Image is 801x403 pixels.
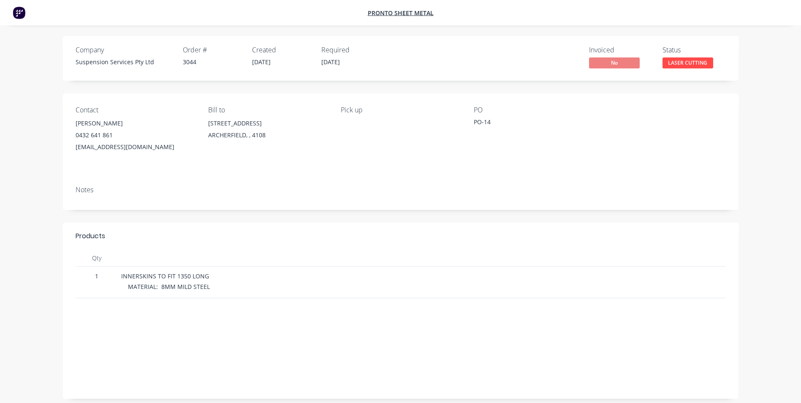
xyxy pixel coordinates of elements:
[589,46,652,54] div: Invoiced
[208,106,327,114] div: Bill to
[321,46,380,54] div: Required
[76,106,195,114] div: Contact
[76,129,195,141] div: 0432 641 861
[128,283,210,291] span: MATERIAL: 8MM MILD STEEL
[589,57,640,68] span: No
[183,57,242,66] div: 3044
[368,9,434,17] a: PRONTO SHEET METAL
[321,58,340,66] span: [DATE]
[76,231,105,241] div: Products
[76,117,195,153] div: [PERSON_NAME]0432 641 861[EMAIL_ADDRESS][DOMAIN_NAME]
[663,57,713,68] span: LASER CUTTING
[76,141,195,153] div: [EMAIL_ADDRESS][DOMAIN_NAME]
[208,129,327,141] div: ARCHERFIELD, , 4108
[474,117,579,129] div: PO-14
[341,106,460,114] div: Pick up
[13,6,25,19] img: Factory
[252,46,311,54] div: Created
[663,46,726,54] div: Status
[183,46,242,54] div: Order #
[76,117,195,129] div: [PERSON_NAME]
[208,117,327,144] div: [STREET_ADDRESS]ARCHERFIELD, , 4108
[208,117,327,129] div: [STREET_ADDRESS]
[76,186,726,194] div: Notes
[474,106,593,114] div: PO
[76,46,173,54] div: Company
[76,57,173,66] div: Suspension Services Pty Ltd
[79,272,114,280] span: 1
[76,250,118,267] div: Qty
[121,272,209,280] span: INNERSKINS TO FIT 1350 LONG
[252,58,271,66] span: [DATE]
